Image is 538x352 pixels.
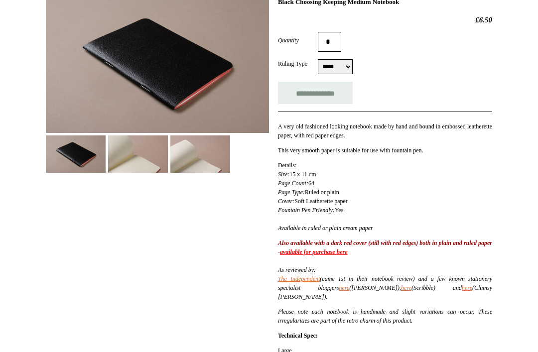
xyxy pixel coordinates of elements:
[278,15,492,24] h2: £6.50
[278,225,373,232] i: Available in ruled or plain cream paper
[401,284,411,291] a: here
[462,284,472,291] a: here
[278,162,296,169] span: Details:
[46,135,106,173] img: Black Choosing Keeping Medium Notebook
[278,239,492,255] strong: Also available with a dark red cover (still with red edges) both in plain and ruled paper -
[278,171,289,178] em: Size:
[335,207,343,214] span: Yes
[305,189,339,196] span: Ruled or plain
[278,207,335,214] em: Fountain Pen Friendly:
[339,284,349,291] a: here
[170,135,230,173] img: Black Choosing Keeping Medium Notebook
[278,332,318,339] strong: Technical Spec:
[278,198,294,205] em: Cover:
[278,180,308,187] em: Page Count:
[278,308,492,324] em: Please note each notebook is handmade and slight variations can occur. These irregularities are p...
[108,135,168,173] img: Black Choosing Keeping Medium Notebook
[278,189,305,196] em: Page Type:
[278,275,320,282] a: The Independent
[278,146,492,155] p: This very smooth paper is suitable for use with fountain pen.
[278,266,492,300] em: As reviewed by: (came 1st in their notebook review) and a few known stationery specialist blogger...
[278,36,318,45] label: Quantity
[294,198,348,205] span: Soft Leatherette paper
[308,180,314,187] span: 64
[280,248,348,255] a: available for purchase here
[289,171,316,178] span: 15 x 11 cm
[278,122,492,140] p: A very old fashioned looking notebook made by hand and bound in embossed leatherette paper, with ...
[278,59,318,68] label: Ruling Type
